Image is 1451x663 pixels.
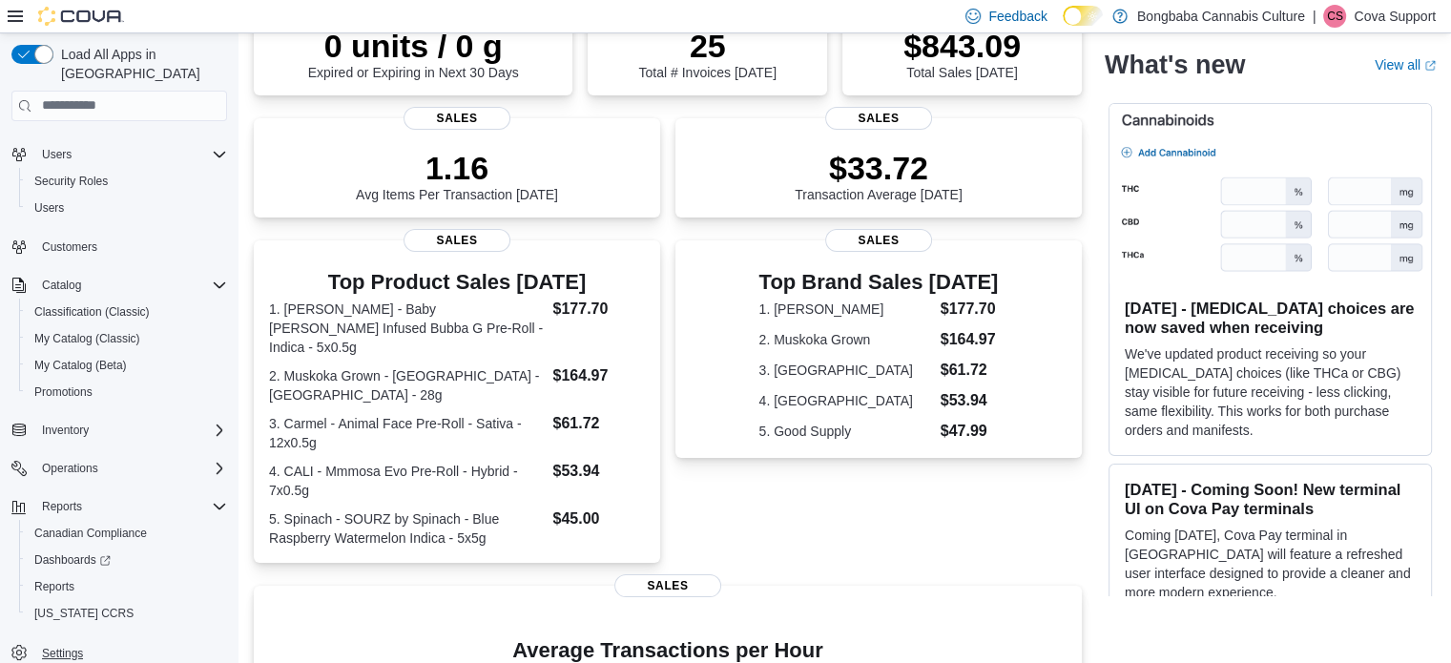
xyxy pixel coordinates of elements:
[42,239,97,255] span: Customers
[27,575,82,598] a: Reports
[269,414,545,452] dt: 3. Carmel - Animal Face Pre-Roll - Sativa - 12x0.5g
[941,298,999,321] dd: $177.70
[759,330,933,349] dt: 2. Muskoka Grown
[988,7,1047,26] span: Feedback
[1125,526,1416,602] p: Coming [DATE], Cova Pay terminal in [GEOGRAPHIC_DATA] will feature a refreshed user interface des...
[4,272,235,299] button: Catalog
[38,7,124,26] img: Cova
[1063,6,1103,26] input: Dark Mode
[308,27,519,80] div: Expired or Expiring in Next 30 Days
[19,547,235,573] a: Dashboards
[1323,5,1346,28] div: Cova Support
[53,45,227,83] span: Load All Apps in [GEOGRAPHIC_DATA]
[27,549,227,571] span: Dashboards
[27,575,227,598] span: Reports
[1137,5,1305,28] p: Bongbaba Cannabis Culture
[27,354,227,377] span: My Catalog (Beta)
[34,236,105,259] a: Customers
[903,27,1021,65] p: $843.09
[356,149,558,187] p: 1.16
[269,271,645,294] h3: Top Product Sales [DATE]
[34,143,79,166] button: Users
[34,274,89,297] button: Catalog
[269,509,545,548] dt: 5. Spinach - SOURZ by Spinach - Blue Raspberry Watermelon Indica - 5x5g
[34,457,106,480] button: Operations
[269,366,545,404] dt: 2. Muskoka Grown - [GEOGRAPHIC_DATA] - [GEOGRAPHIC_DATA] - 28g
[825,107,932,130] span: Sales
[638,27,776,80] div: Total # Invoices [DATE]
[19,195,235,221] button: Users
[552,508,644,530] dd: $45.00
[269,300,545,357] dt: 1. [PERSON_NAME] - Baby [PERSON_NAME] Infused Bubba G Pre-Roll - Indica - 5x0.5g
[34,606,134,621] span: [US_STATE] CCRS
[638,27,776,65] p: 25
[269,639,1067,662] h4: Average Transactions per Hour
[27,522,155,545] a: Canadian Compliance
[34,419,227,442] span: Inventory
[34,579,74,594] span: Reports
[404,107,510,130] span: Sales
[34,457,227,480] span: Operations
[42,499,82,514] span: Reports
[19,325,235,352] button: My Catalog (Classic)
[614,574,721,597] span: Sales
[4,417,235,444] button: Inventory
[941,420,999,443] dd: $47.99
[759,271,999,294] h3: Top Brand Sales [DATE]
[34,200,64,216] span: Users
[1424,60,1436,72] svg: External link
[34,235,227,259] span: Customers
[1375,57,1436,73] a: View allExternal link
[34,274,227,297] span: Catalog
[759,391,933,410] dt: 4. [GEOGRAPHIC_DATA]
[42,423,89,438] span: Inventory
[552,298,644,321] dd: $177.70
[42,646,83,661] span: Settings
[1313,5,1316,28] p: |
[34,174,108,189] span: Security Roles
[4,493,235,520] button: Reports
[759,361,933,380] dt: 3. [GEOGRAPHIC_DATA]
[42,278,81,293] span: Catalog
[34,526,147,541] span: Canadian Compliance
[795,149,963,202] div: Transaction Average [DATE]
[34,331,140,346] span: My Catalog (Classic)
[4,141,235,168] button: Users
[34,552,111,568] span: Dashboards
[27,602,227,625] span: Washington CCRS
[4,233,235,260] button: Customers
[356,149,558,202] div: Avg Items Per Transaction [DATE]
[903,27,1021,80] div: Total Sales [DATE]
[27,381,100,404] a: Promotions
[27,354,135,377] a: My Catalog (Beta)
[759,422,933,441] dt: 5. Good Supply
[19,299,235,325] button: Classification (Classic)
[19,352,235,379] button: My Catalog (Beta)
[27,170,115,193] a: Security Roles
[941,389,999,412] dd: $53.94
[27,522,227,545] span: Canadian Compliance
[1105,50,1245,80] h2: What's new
[825,229,932,252] span: Sales
[34,304,150,320] span: Classification (Classic)
[27,300,157,323] a: Classification (Classic)
[759,300,933,319] dt: 1. [PERSON_NAME]
[308,27,519,65] p: 0 units / 0 g
[27,549,118,571] a: Dashboards
[404,229,510,252] span: Sales
[941,328,999,351] dd: $164.97
[42,461,98,476] span: Operations
[34,419,96,442] button: Inventory
[27,197,227,219] span: Users
[552,460,644,483] dd: $53.94
[27,327,148,350] a: My Catalog (Classic)
[27,197,72,219] a: Users
[269,462,545,500] dt: 4. CALI - Mmmosa Evo Pre-Roll - Hybrid - 7x0.5g
[941,359,999,382] dd: $61.72
[19,168,235,195] button: Security Roles
[34,495,90,518] button: Reports
[1327,5,1343,28] span: CS
[795,149,963,187] p: $33.72
[27,327,227,350] span: My Catalog (Classic)
[34,495,227,518] span: Reports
